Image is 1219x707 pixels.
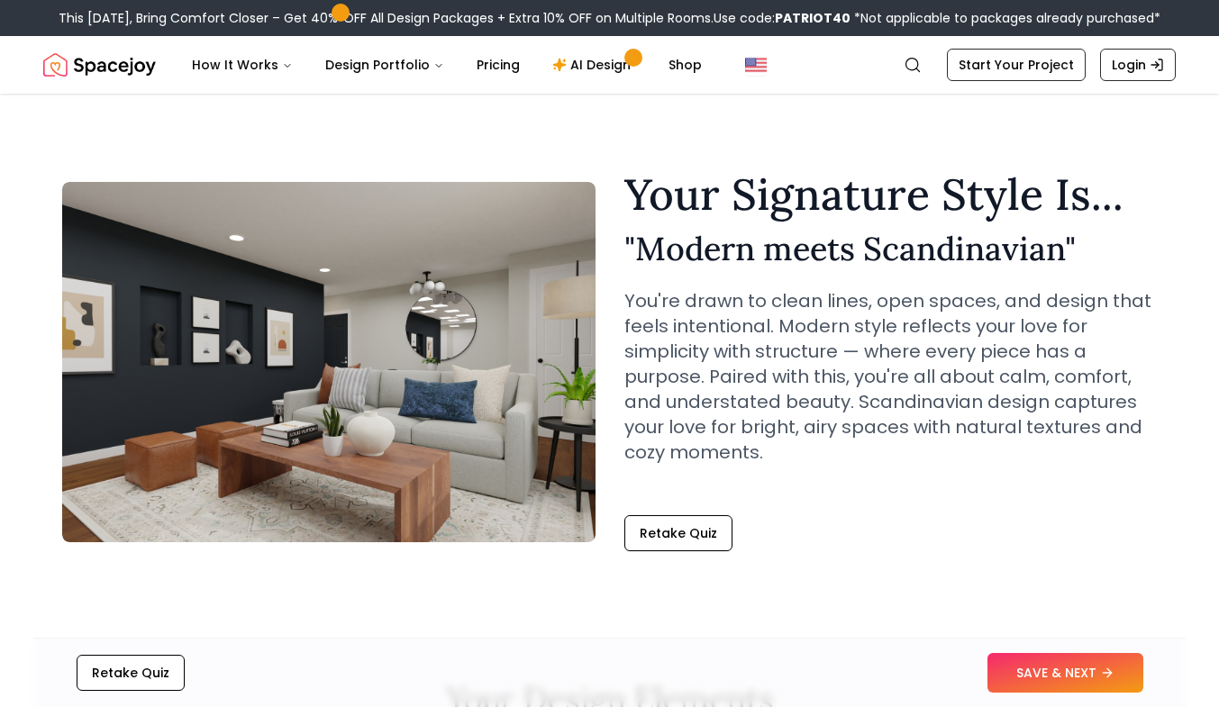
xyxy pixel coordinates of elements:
[43,47,156,83] img: Spacejoy Logo
[714,9,851,27] span: Use code:
[987,653,1143,693] button: SAVE & NEXT
[1100,49,1176,81] a: Login
[43,36,1176,94] nav: Global
[538,47,650,83] a: AI Design
[947,49,1086,81] a: Start Your Project
[654,47,716,83] a: Shop
[177,47,307,83] button: How It Works
[851,9,1160,27] span: *Not applicable to packages already purchased*
[624,515,732,551] button: Retake Quiz
[462,47,534,83] a: Pricing
[624,173,1158,216] h1: Your Signature Style Is...
[43,47,156,83] a: Spacejoy
[59,9,1160,27] div: This [DATE], Bring Comfort Closer – Get 40% OFF All Design Packages + Extra 10% OFF on Multiple R...
[745,54,767,76] img: United States
[624,231,1158,267] h2: " Modern meets Scandinavian "
[62,182,596,542] img: Modern meets Scandinavian Style Example
[775,9,851,27] b: PATRIOT40
[624,288,1158,465] p: You're drawn to clean lines, open spaces, and design that feels intentional. Modern style reflect...
[177,47,716,83] nav: Main
[77,655,185,691] button: Retake Quiz
[311,47,459,83] button: Design Portfolio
